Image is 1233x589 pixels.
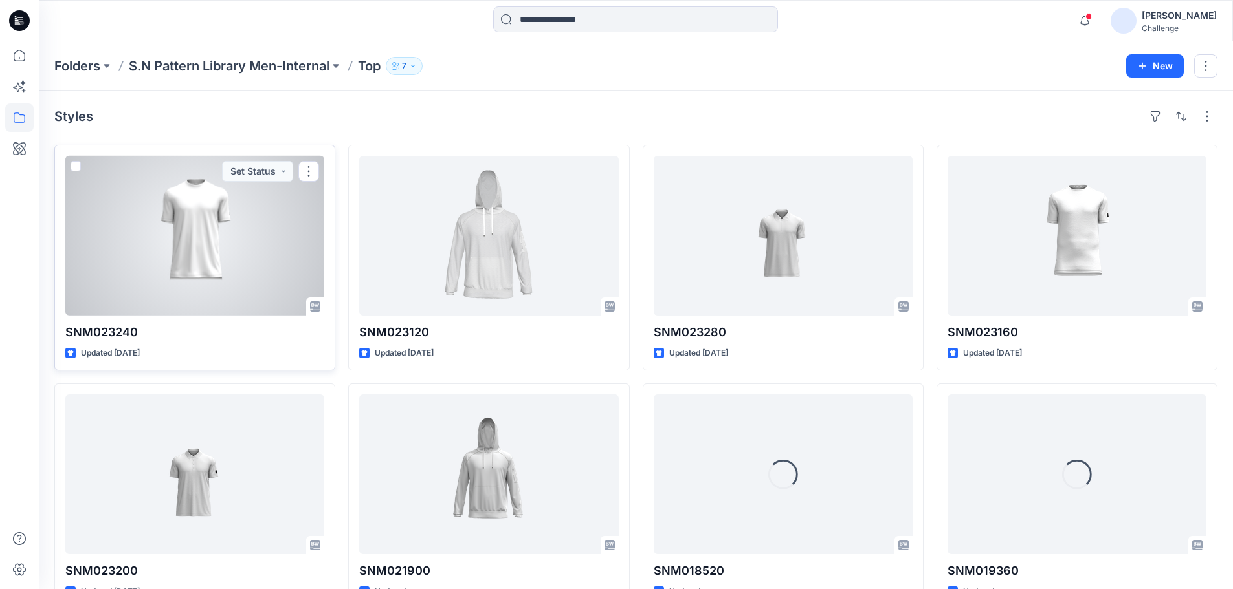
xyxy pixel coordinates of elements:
div: Challenge [1142,23,1217,33]
p: SNM018520 [654,562,913,580]
img: avatar [1111,8,1137,34]
h4: Styles [54,109,93,124]
a: SNM023280 [654,156,913,316]
a: SNM023160 [948,156,1206,316]
p: SNM023200 [65,562,324,580]
button: New [1126,54,1184,78]
p: Updated [DATE] [375,347,434,360]
p: Top [358,57,381,75]
p: SNM019360 [948,562,1206,580]
p: SNM021900 [359,562,618,580]
p: Updated [DATE] [963,347,1022,360]
a: SNM023120 [359,156,618,316]
p: Updated [DATE] [81,347,140,360]
a: S.N Pattern Library Men-Internal [129,57,329,75]
p: 7 [402,59,406,73]
p: SNM023120 [359,323,618,341]
p: SNM023160 [948,323,1206,341]
a: SNM023200 [65,394,324,554]
p: SNM023240 [65,323,324,341]
a: Folders [54,57,100,75]
a: SNM023240 [65,156,324,316]
p: Updated [DATE] [669,347,728,360]
a: SNM021900 [359,394,618,554]
button: 7 [386,57,423,75]
p: SNM023280 [654,323,913,341]
div: [PERSON_NAME] [1142,8,1217,23]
